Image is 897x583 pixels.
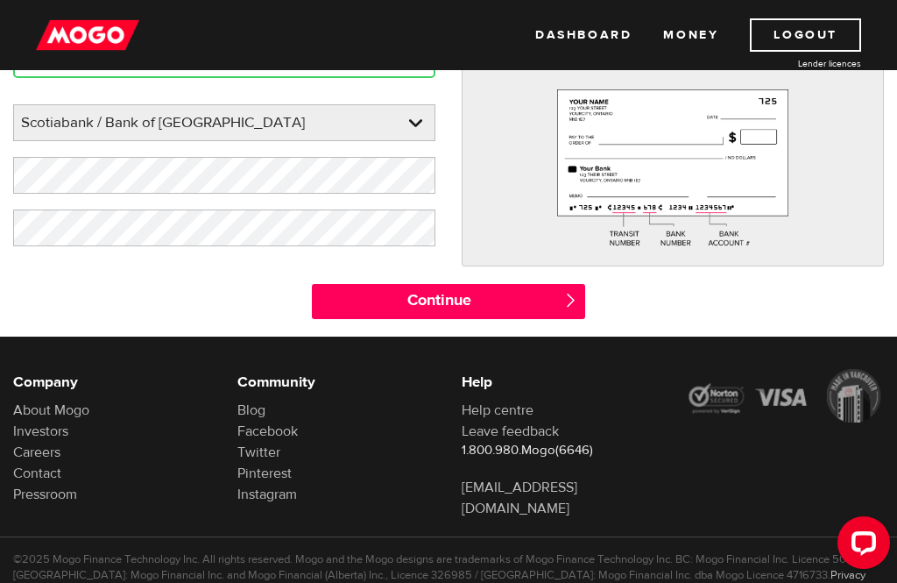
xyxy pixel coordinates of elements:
[462,442,660,459] p: 1.800.980.Mogo(6646)
[237,465,292,482] a: Pinterest
[36,18,139,52] img: mogo_logo-11ee424be714fa7cbb0f0f49df9e16ec.png
[663,18,718,52] a: Money
[237,444,280,461] a: Twitter
[237,372,435,393] h6: Community
[13,402,89,419] a: About Mogo
[13,465,61,482] a: Contact
[535,18,632,52] a: Dashboard
[563,293,578,308] span: 
[823,509,897,583] iframe: LiveChat chat widget
[462,423,559,440] a: Leave feedback
[557,89,788,248] img: paycheck-large-7c426558fe069eeec9f9d0ad74ba3ec2.png
[13,423,68,440] a: Investors
[462,372,660,393] h6: Help
[750,18,861,52] a: Logout
[462,479,577,517] a: [EMAIL_ADDRESS][DOMAIN_NAME]
[237,486,297,503] a: Instagram
[13,372,211,393] h6: Company
[730,57,861,70] a: Lender licences
[686,369,884,423] img: legal-icons-92a2ffecb4d32d839781d1b4e4802d7b.png
[312,284,584,319] input: Continue
[13,444,60,461] a: Careers
[237,423,298,440] a: Facebook
[237,402,265,419] a: Blog
[462,402,533,419] a: Help centre
[13,486,77,503] a: Pressroom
